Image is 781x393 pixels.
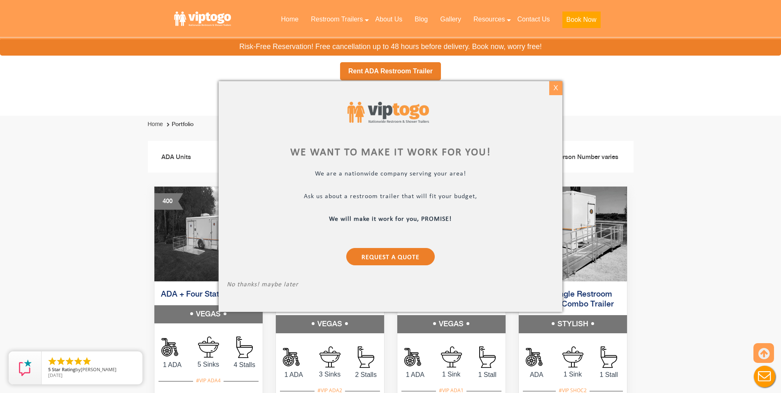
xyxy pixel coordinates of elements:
[346,248,435,265] a: Request a Quote
[17,360,33,376] img: Review Rating
[52,366,75,372] span: Star Rating
[347,102,429,123] img: viptogo logo
[65,356,75,366] li: 
[329,216,452,222] b: We will make it work for you, PROMISE!
[73,356,83,366] li: 
[81,366,117,372] span: [PERSON_NAME]
[48,366,51,372] span: 5
[48,372,63,378] span: [DATE]
[550,81,562,95] div: X
[82,356,92,366] li: 
[47,356,57,366] li: 
[56,356,66,366] li: 
[227,281,554,290] p: No thanks! maybe later
[227,148,554,158] div: We want to make it work for you!
[227,170,554,180] p: We are a nationwide company serving your area!
[48,367,136,373] span: by
[227,193,554,202] p: Ask us about a restroom trailer that will fit your budget,
[748,360,781,393] button: Live Chat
